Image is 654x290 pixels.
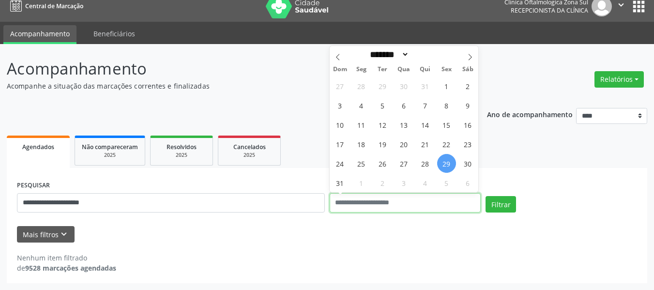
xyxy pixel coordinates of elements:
[511,6,588,15] span: Recepcionista da clínica
[22,143,54,151] span: Agendados
[373,115,392,134] span: Agosto 12, 2025
[416,173,435,192] span: Setembro 4, 2025
[25,263,116,273] strong: 9528 marcações agendadas
[486,196,516,213] button: Filtrar
[7,57,455,81] p: Acompanhamento
[350,66,372,73] span: Seg
[437,154,456,173] span: Agosto 29, 2025
[437,115,456,134] span: Agosto 15, 2025
[458,115,477,134] span: Agosto 16, 2025
[458,96,477,115] span: Agosto 9, 2025
[352,135,371,153] span: Agosto 18, 2025
[331,96,350,115] span: Agosto 3, 2025
[331,135,350,153] span: Agosto 17, 2025
[331,173,350,192] span: Agosto 31, 2025
[17,226,75,243] button: Mais filtroskeyboard_arrow_down
[367,49,410,60] select: Month
[352,115,371,134] span: Agosto 11, 2025
[373,76,392,95] span: Julho 29, 2025
[395,173,413,192] span: Setembro 3, 2025
[395,115,413,134] span: Agosto 13, 2025
[487,108,573,120] p: Ano de acompanhamento
[395,135,413,153] span: Agosto 20, 2025
[82,143,138,151] span: Não compareceram
[352,76,371,95] span: Julho 28, 2025
[437,135,456,153] span: Agosto 22, 2025
[352,154,371,173] span: Agosto 25, 2025
[331,115,350,134] span: Agosto 10, 2025
[373,173,392,192] span: Setembro 2, 2025
[330,66,351,73] span: Dom
[87,25,142,42] a: Beneficiários
[414,66,436,73] span: Qui
[17,253,116,263] div: Nenhum item filtrado
[395,154,413,173] span: Agosto 27, 2025
[225,152,274,159] div: 2025
[416,76,435,95] span: Julho 31, 2025
[395,96,413,115] span: Agosto 6, 2025
[416,115,435,134] span: Agosto 14, 2025
[82,152,138,159] div: 2025
[393,66,414,73] span: Qua
[373,96,392,115] span: Agosto 5, 2025
[458,154,477,173] span: Agosto 30, 2025
[436,66,457,73] span: Sex
[395,76,413,95] span: Julho 30, 2025
[437,173,456,192] span: Setembro 5, 2025
[372,66,393,73] span: Ter
[458,76,477,95] span: Agosto 2, 2025
[3,25,76,44] a: Acompanhamento
[416,154,435,173] span: Agosto 28, 2025
[25,2,83,10] span: Central de Marcação
[331,76,350,95] span: Julho 27, 2025
[458,135,477,153] span: Agosto 23, 2025
[17,263,116,273] div: de
[373,154,392,173] span: Agosto 26, 2025
[594,71,644,88] button: Relatórios
[409,49,441,60] input: Year
[352,96,371,115] span: Agosto 4, 2025
[373,135,392,153] span: Agosto 19, 2025
[233,143,266,151] span: Cancelados
[331,154,350,173] span: Agosto 24, 2025
[416,96,435,115] span: Agosto 7, 2025
[7,81,455,91] p: Acompanhe a situação das marcações correntes e finalizadas
[437,96,456,115] span: Agosto 8, 2025
[352,173,371,192] span: Setembro 1, 2025
[458,173,477,192] span: Setembro 6, 2025
[416,135,435,153] span: Agosto 21, 2025
[437,76,456,95] span: Agosto 1, 2025
[457,66,478,73] span: Sáb
[167,143,197,151] span: Resolvidos
[157,152,206,159] div: 2025
[17,178,50,193] label: PESQUISAR
[59,229,69,240] i: keyboard_arrow_down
